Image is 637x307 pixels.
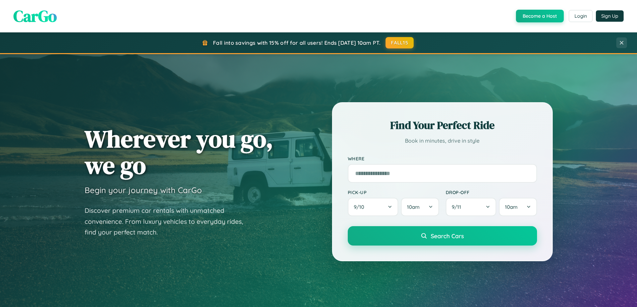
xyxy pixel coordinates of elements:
[13,5,57,27] span: CarGo
[516,10,564,22] button: Become a Host
[446,189,537,195] label: Drop-off
[386,37,414,48] button: FALL15
[431,232,464,240] span: Search Cars
[569,10,593,22] button: Login
[213,39,381,46] span: Fall into savings with 15% off for all users! Ends [DATE] 10am PT.
[354,204,367,210] span: 9 / 10
[596,10,624,22] button: Sign Up
[446,198,497,216] button: 9/11
[348,198,399,216] button: 9/10
[85,126,273,178] h1: Wherever you go, we go
[85,205,252,238] p: Discover premium car rentals with unmatched convenience. From luxury vehicles to everyday rides, ...
[348,118,537,133] h2: Find Your Perfect Ride
[505,204,518,210] span: 10am
[452,204,464,210] span: 9 / 11
[407,204,420,210] span: 10am
[348,226,537,246] button: Search Cars
[348,189,439,195] label: Pick-up
[401,198,439,216] button: 10am
[499,198,537,216] button: 10am
[348,156,537,161] label: Where
[85,185,202,195] h3: Begin your journey with CarGo
[348,136,537,146] p: Book in minutes, drive in style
